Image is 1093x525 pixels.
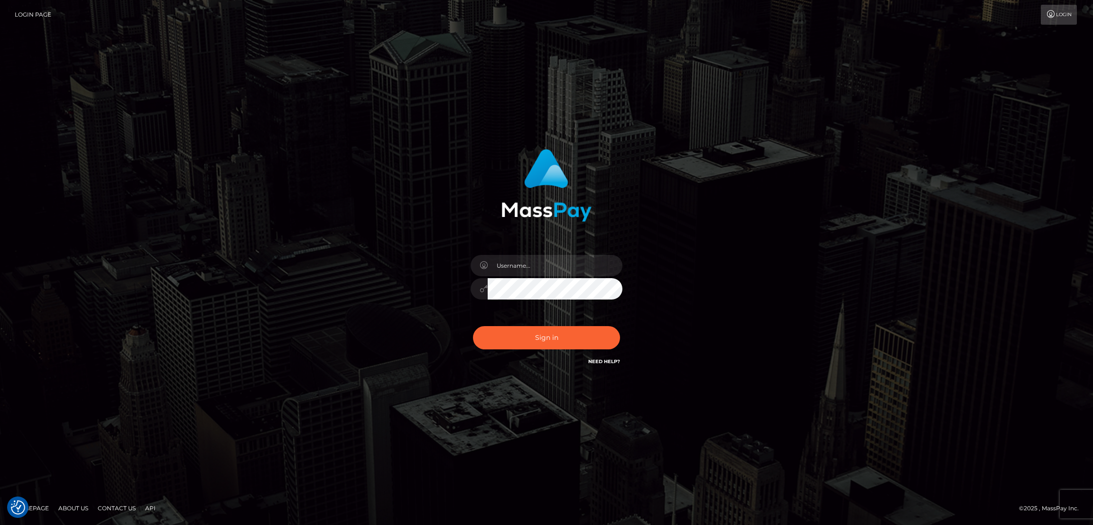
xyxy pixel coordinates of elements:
[94,501,139,516] a: Contact Us
[1041,5,1077,25] a: Login
[55,501,92,516] a: About Us
[488,255,622,276] input: Username...
[141,501,159,516] a: API
[11,500,25,515] img: Revisit consent button
[588,358,620,365] a: Need Help?
[473,326,620,349] button: Sign in
[501,149,592,222] img: MassPay Login
[10,501,53,516] a: Homepage
[1019,503,1086,514] div: © 2025 , MassPay Inc.
[11,500,25,515] button: Consent Preferences
[15,5,51,25] a: Login Page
